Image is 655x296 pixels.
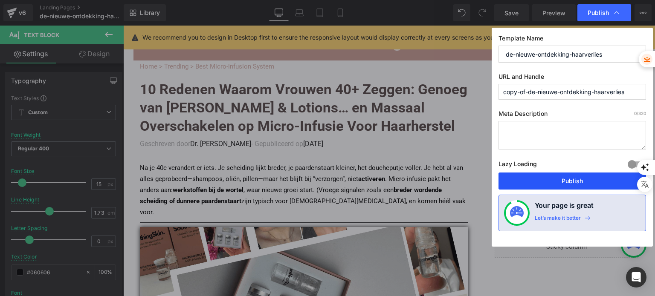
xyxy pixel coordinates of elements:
span: Dr. [PERSON_NAME] [67,114,128,122]
span: [DATE] [180,114,200,122]
a: Korting toepassen & prijs bekijken >>> [385,152,502,196]
label: Template Name [498,34,646,46]
span: 0 [634,111,637,116]
p: Na je 40e verandert er iets. Je scheiding lijkt breder, je paardenstaart kleiner, het doucheputje... [17,137,345,193]
span: /320 [634,111,646,116]
span: Publish [588,9,609,17]
div: Let’s make it better [535,215,581,226]
span: Home > Trending > Best Micro-infusion System [17,37,151,45]
font: 10 Redenen Waarom Vrouwen 40+ Zeggen: Genoeg van [PERSON_NAME] & Lotions… en Massaal Overschakele... [17,55,344,109]
div: Open Intercom Messenger [626,267,646,287]
button: Publish [498,172,646,190]
label: URL and Handle [498,73,646,84]
span: Korting toepassen & prijs bekijken >>> [400,152,487,196]
strong: activeren [235,149,262,157]
p: Geschreven door - Gepubliceerd op [17,113,345,124]
label: Meta Description [498,110,646,121]
img: onboarding-status.svg [510,206,524,220]
h4: Your page is great [535,200,594,215]
label: Lazy Loading [498,158,537,172]
strong: werkstoffen bij de wortel [49,161,120,168]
